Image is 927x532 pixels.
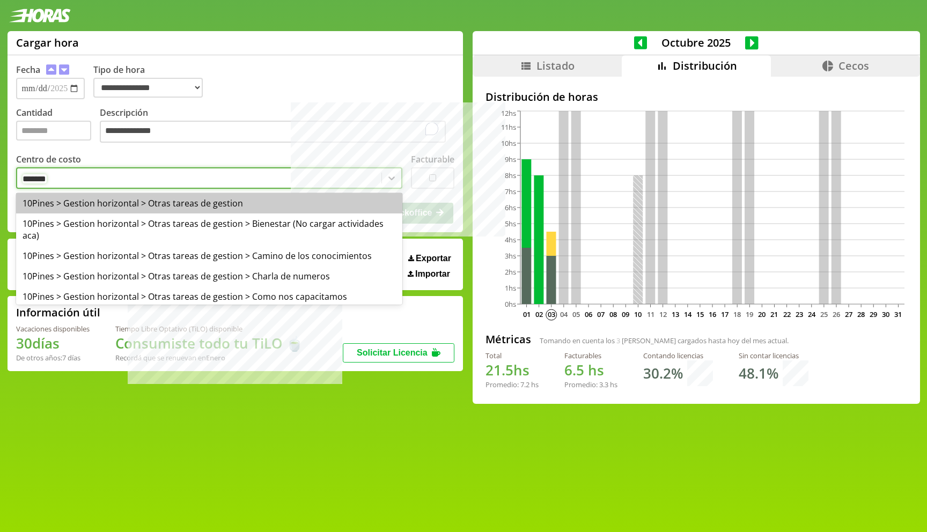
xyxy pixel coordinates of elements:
[832,309,840,319] text: 26
[501,108,516,118] tspan: 12hs
[746,309,753,319] text: 19
[411,153,454,165] label: Facturable
[709,309,716,319] text: 16
[505,171,516,180] tspan: 8hs
[100,121,446,143] textarea: To enrich screen reader interactions, please activate Accessibility in Grammarly extension settings
[16,286,402,307] div: 10Pines > Gestion horizontal > Otras tareas de gestion > Como nos capacitamos
[733,309,741,319] text: 18
[597,309,605,319] text: 07
[560,309,568,319] text: 04
[16,353,90,363] div: De otros años: 7 días
[547,309,555,319] text: 03
[523,309,530,319] text: 01
[683,309,691,319] text: 14
[505,299,516,309] tspan: 0hs
[416,254,451,263] span: Exportar
[505,251,516,261] tspan: 3hs
[115,334,303,353] h1: Consumiste todo tu TiLO 🍵
[93,64,211,99] label: Tipo de hora
[16,324,90,334] div: Vacaciones disponibles
[634,309,642,319] text: 10
[485,90,907,104] h2: Distribución de horas
[501,138,516,148] tspan: 10hs
[16,213,402,246] div: 10Pines > Gestion horizontal > Otras tareas de gestion > Bienestar (No cargar actividades aca)
[572,309,579,319] text: 05
[739,364,778,383] h1: 48.1 %
[115,353,303,363] div: Recordá que se renuevan en
[405,253,454,264] button: Exportar
[857,309,865,319] text: 28
[16,35,79,50] h1: Cargar hora
[485,380,539,389] div: Promedio: hs
[505,267,516,277] tspan: 2hs
[16,121,91,141] input: Cantidad
[505,187,516,196] tspan: 7hs
[540,336,789,345] span: Tomando en cuenta los [PERSON_NAME] cargados hasta hoy del mes actual.
[505,235,516,245] tspan: 4hs
[739,351,808,360] div: Sin contar licencias
[882,309,889,319] text: 30
[783,309,790,319] text: 22
[16,153,81,165] label: Centro de costo
[820,309,827,319] text: 25
[485,351,539,360] div: Total
[609,309,617,319] text: 08
[721,309,729,319] text: 17
[16,334,90,353] h1: 30 días
[485,360,513,380] span: 21.5
[93,78,203,98] select: Tipo de hora
[535,309,542,319] text: 02
[643,351,713,360] div: Contando licencias
[807,309,815,319] text: 24
[115,324,303,334] div: Tiempo Libre Optativo (TiLO) disponible
[599,380,608,389] span: 3.3
[16,64,40,76] label: Fecha
[16,107,100,146] label: Cantidad
[505,154,516,164] tspan: 9hs
[536,58,575,73] span: Listado
[564,380,617,389] div: Promedio: hs
[9,9,71,23] img: logotipo
[646,309,654,319] text: 11
[622,309,629,319] text: 09
[485,332,531,346] h2: Métricas
[758,309,766,319] text: 20
[16,266,402,286] div: 10Pines > Gestion horizontal > Otras tareas de gestion > Charla de numeros
[673,58,737,73] span: Distribución
[520,380,529,389] span: 7.2
[505,283,516,293] tspan: 1hs
[16,246,402,266] div: 10Pines > Gestion horizontal > Otras tareas de gestion > Camino de los conocimientos
[206,353,225,363] b: Enero
[643,364,683,383] h1: 30.2 %
[616,336,620,345] span: 3
[838,58,869,73] span: Cecos
[485,360,539,380] h1: hs
[795,309,803,319] text: 23
[894,309,902,319] text: 31
[357,348,428,357] span: Solicitar Licencia
[647,35,745,50] span: Octubre 2025
[585,309,592,319] text: 06
[870,309,877,319] text: 29
[770,309,778,319] text: 21
[564,360,617,380] h1: hs
[501,122,516,132] tspan: 11hs
[505,203,516,212] tspan: 6hs
[16,305,100,320] h2: Información útil
[100,107,454,146] label: Descripción
[343,343,454,363] button: Solicitar Licencia
[671,309,679,319] text: 13
[564,351,617,360] div: Facturables
[16,193,402,213] div: 10Pines > Gestion horizontal > Otras tareas de gestion
[505,219,516,228] tspan: 5hs
[415,269,450,279] span: Importar
[845,309,852,319] text: 27
[696,309,703,319] text: 15
[564,360,584,380] span: 6.5
[659,309,666,319] text: 12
